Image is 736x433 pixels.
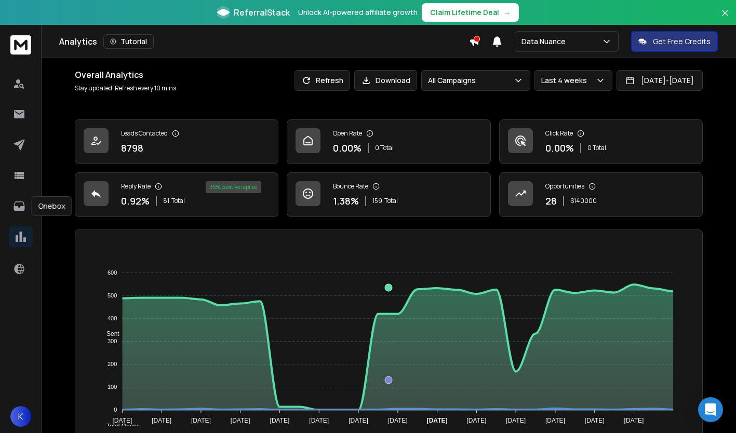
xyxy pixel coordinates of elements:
[316,75,343,86] p: Refresh
[499,172,703,217] a: Opportunities28$140000
[287,119,490,164] a: Open Rate0.00%0 Total
[234,6,290,19] span: ReferralStack
[349,417,369,424] tspan: [DATE]
[653,36,711,47] p: Get Free Credits
[108,292,117,299] tspan: 500
[171,197,185,205] span: Total
[99,330,119,337] span: Sent
[333,182,368,191] p: Bounce Rate
[718,6,732,31] button: Close banner
[121,141,143,155] p: 8798
[75,84,178,92] p: Stay updated! Refresh every 10 mins.
[428,75,480,86] p: All Campaigns
[75,69,178,81] h1: Overall Analytics
[270,417,290,424] tspan: [DATE]
[191,417,211,424] tspan: [DATE]
[231,417,250,424] tspan: [DATE]
[545,141,574,155] p: 0.00 %
[545,194,557,208] p: 28
[545,129,573,138] p: Click Rate
[298,7,418,18] p: Unlock AI-powered affiliate growth
[545,417,565,424] tspan: [DATE]
[372,197,382,205] span: 159
[503,7,511,18] span: →
[499,119,703,164] a: Click Rate0.00%0 Total
[310,417,329,424] tspan: [DATE]
[163,197,169,205] span: 81
[388,417,408,424] tspan: [DATE]
[108,338,117,344] tspan: 300
[152,417,172,424] tspan: [DATE]
[333,129,362,138] p: Open Rate
[624,417,644,424] tspan: [DATE]
[541,75,591,86] p: Last 4 weeks
[114,407,117,413] tspan: 0
[103,34,154,49] button: Tutorial
[617,70,703,91] button: [DATE]-[DATE]
[506,417,526,424] tspan: [DATE]
[333,141,362,155] p: 0.00 %
[75,119,278,164] a: Leads Contacted8798
[375,144,394,152] p: 0 Total
[631,31,718,52] button: Get Free Credits
[108,361,117,367] tspan: 200
[545,182,584,191] p: Opportunities
[287,172,490,217] a: Bounce Rate1.38%159Total
[121,194,150,208] p: 0.92 %
[121,182,151,191] p: Reply Rate
[333,194,359,208] p: 1.38 %
[376,75,410,86] p: Download
[10,406,31,427] button: K
[521,36,570,47] p: Data Nuance
[422,3,519,22] button: Claim Lifetime Deal→
[384,197,398,205] span: Total
[467,417,487,424] tspan: [DATE]
[121,129,168,138] p: Leads Contacted
[99,423,140,430] span: Total Opens
[354,70,417,91] button: Download
[108,269,117,276] tspan: 600
[206,181,261,193] div: 35 % positive replies
[587,144,606,152] p: 0 Total
[59,34,469,49] div: Analytics
[570,197,597,205] p: $ 140000
[698,397,723,422] div: Open Intercom Messenger
[32,196,72,216] div: Onebox
[427,417,448,424] tspan: [DATE]
[108,384,117,390] tspan: 100
[585,417,605,424] tspan: [DATE]
[75,172,278,217] a: Reply Rate0.92%81Total35% positive replies
[113,417,132,424] tspan: [DATE]
[295,70,350,91] button: Refresh
[108,315,117,321] tspan: 400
